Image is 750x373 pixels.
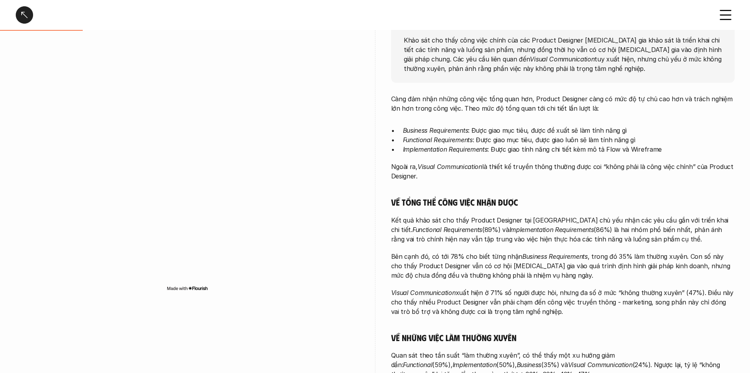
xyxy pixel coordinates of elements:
[403,145,488,153] em: Implementation Requirements
[418,163,482,171] em: Visual Communication
[403,145,735,154] p: : Được giao tính năng chi tiết kèm mô tả Flow và Wireframe
[391,197,735,208] h5: Về tổng thể công việc nhận được
[16,47,359,284] iframe: Interactive or visual content
[517,361,542,369] em: Business
[522,252,588,260] em: Business Requirements
[530,55,594,63] em: Visual Communication
[391,252,735,280] p: Bên cạnh đó, có tới 78% cho biết từng nhận , trong đó 35% làm thường xuyên. Con số này cho thấy P...
[403,126,468,134] em: Business Requirements
[391,288,735,316] p: xuất hiện ở 71% số người được hỏi, nhưng đa số ở mức “không thường xuyên” (47%). Điều này cho thấ...
[403,135,735,145] p: : Được giao mục tiêu, được giao luôn sẽ làm tính năng gì
[167,285,208,291] img: Made with Flourish
[391,289,456,297] em: Visual Communication
[391,215,735,244] p: Kết quả khảo sát cho thấy Product Designer tại [GEOGRAPHIC_DATA] chủ yếu nhận các yêu cầu gắn với...
[404,35,722,73] p: Khảo sát cho thấy công việc chính của các Product Designer [MEDICAL_DATA] gia khảo sát là triển k...
[403,126,735,135] p: : Được giao mục tiêu, được đề xuất sẽ làm tính năng gì
[453,361,497,369] em: Implementation
[412,226,482,234] em: Functional Requirements
[391,94,735,113] p: Càng đảm nhận những công việc tổng quan hơn, Product Designer càng có mức độ tự chủ cao hơn và tr...
[403,361,432,369] em: Functional
[509,226,594,234] em: Implementation Requirements
[391,162,735,181] p: Ngoài ra, là thiết kế truyền thông thường được coi “không phải là công việc chính” của Product De...
[391,332,735,343] h5: Về những việc làm thường xuyên
[403,136,473,144] em: Functional Requirements
[568,361,633,369] em: Visual Communication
